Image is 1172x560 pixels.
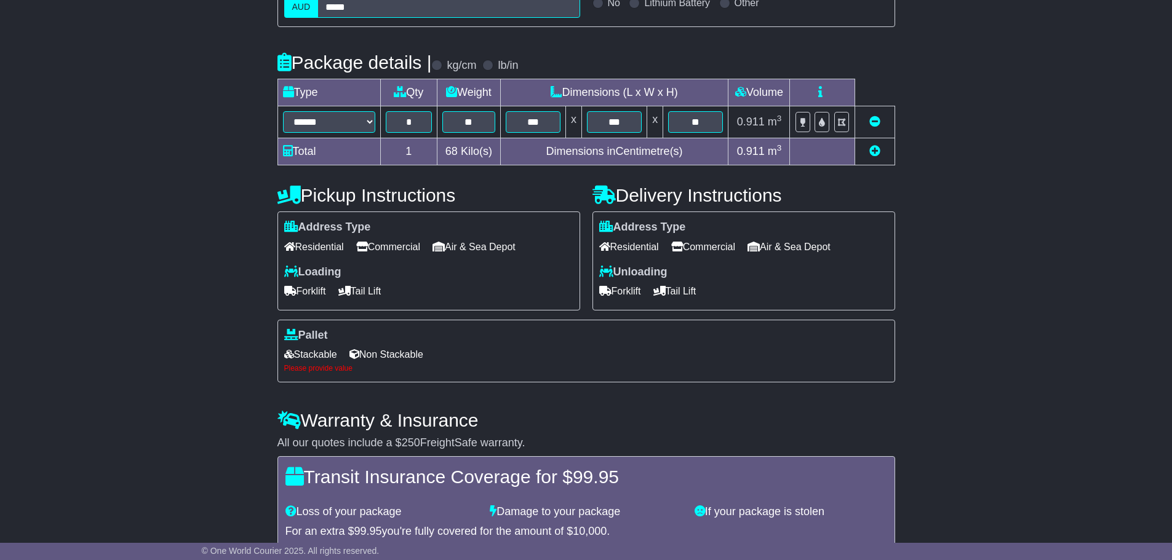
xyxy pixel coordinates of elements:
span: 99.95 [573,467,619,487]
label: lb/in [498,59,518,73]
h4: Package details | [277,52,432,73]
h4: Pickup Instructions [277,185,580,205]
span: Residential [284,237,344,256]
label: Pallet [284,329,328,342]
h4: Delivery Instructions [592,185,895,205]
label: Unloading [599,266,668,279]
span: Tail Lift [338,282,381,301]
td: x [647,106,663,138]
td: Dimensions (L x W x H) [500,79,728,106]
span: 10,000 [573,525,607,537]
td: Dimensions in Centimetre(s) [500,138,728,165]
sup: 3 [777,114,782,123]
span: Forklift [284,282,326,301]
span: m [768,116,782,128]
span: Stackable [284,345,337,364]
div: For an extra $ you're fully covered for the amount of $ . [285,525,887,538]
span: 0.911 [737,116,765,128]
td: Total [277,138,380,165]
span: Commercial [671,237,735,256]
span: Air & Sea Depot [747,237,831,256]
div: Please provide value [284,364,888,373]
span: 99.95 [354,525,382,537]
div: All our quotes include a $ FreightSafe warranty. [277,436,895,450]
span: Forklift [599,282,641,301]
span: Air & Sea Depot [433,237,516,256]
td: Weight [437,79,501,106]
span: 0.911 [737,145,765,157]
label: Loading [284,266,341,279]
a: Add new item [869,145,880,157]
span: Residential [599,237,659,256]
h4: Transit Insurance Coverage for $ [285,467,887,487]
h4: Warranty & Insurance [277,410,895,430]
td: Type [277,79,380,106]
label: Address Type [284,221,371,234]
span: Tail Lift [653,282,696,301]
td: x [565,106,581,138]
sup: 3 [777,143,782,152]
span: 68 [445,145,458,157]
a: Remove this item [869,116,880,128]
span: Commercial [356,237,420,256]
label: Address Type [599,221,686,234]
td: Volume [728,79,790,106]
td: 1 [380,138,437,165]
div: Loss of your package [279,505,484,519]
td: Qty [380,79,437,106]
span: Non Stackable [349,345,423,364]
span: © One World Courier 2025. All rights reserved. [202,546,380,556]
label: kg/cm [447,59,476,73]
span: 250 [402,436,420,449]
div: If your package is stolen [688,505,893,519]
div: Damage to your package [484,505,688,519]
span: m [768,145,782,157]
td: Kilo(s) [437,138,501,165]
